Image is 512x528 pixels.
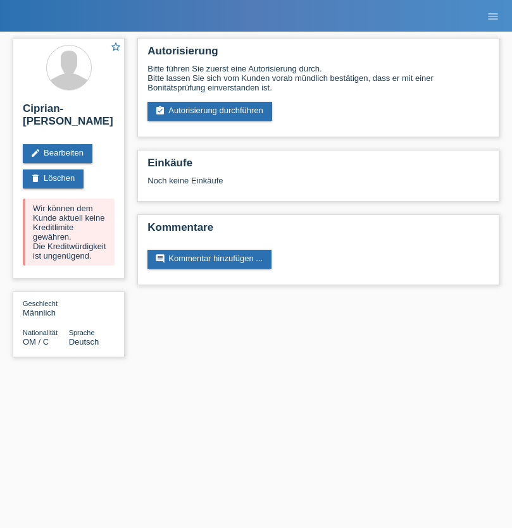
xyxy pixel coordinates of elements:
h2: Kommentare [147,221,489,240]
a: star_border [110,41,122,54]
a: menu [480,12,506,20]
i: delete [30,173,41,183]
a: assignment_turned_inAutorisierung durchführen [147,102,272,121]
span: Sprache [69,329,95,336]
i: assignment_turned_in [155,106,165,116]
span: Nationalität [23,329,58,336]
span: Oman / C / 17.11.2021 [23,337,49,347]
span: Deutsch [69,337,99,347]
a: deleteLöschen [23,169,84,188]
div: Männlich [23,298,69,317]
h2: Einkäufe [147,157,489,176]
a: editBearbeiten [23,144,92,163]
div: Bitte führen Sie zuerst eine Autorisierung durch. Bitte lassen Sie sich vom Kunden vorab mündlich... [147,64,489,92]
h2: Ciprian-[PERSON_NAME] [23,102,115,134]
i: comment [155,254,165,264]
i: star_border [110,41,122,52]
div: Wir können dem Kunde aktuell keine Kreditlimite gewähren. Die Kreditwürdigkeit ist ungenügend. [23,199,115,266]
span: Geschlecht [23,300,58,307]
a: commentKommentar hinzufügen ... [147,250,272,269]
h2: Autorisierung [147,45,489,64]
i: edit [30,148,41,158]
div: Noch keine Einkäufe [147,176,489,195]
i: menu [487,10,499,23]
